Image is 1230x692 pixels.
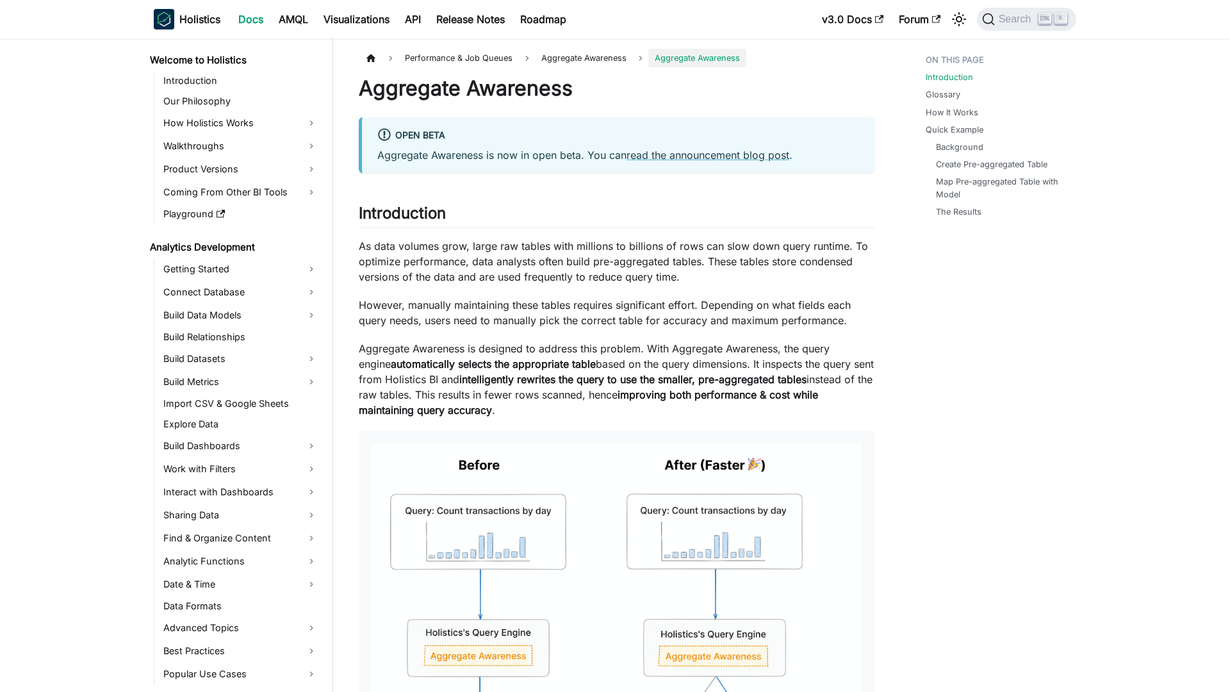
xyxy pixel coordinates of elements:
a: HolisticsHolistics [154,9,220,29]
a: Product Versions [160,159,322,179]
a: Getting Started [160,259,322,279]
button: Switch between dark and light mode (currently light mode) [949,9,969,29]
a: Analytic Functions [160,551,322,572]
a: Background [936,141,983,153]
a: API [397,9,429,29]
nav: Breadcrumbs [359,49,874,67]
a: Introduction [926,71,973,83]
a: Sharing Data [160,505,322,525]
a: Build Dashboards [160,436,322,456]
a: Our Philosophy [160,92,322,110]
a: Coming From Other BI Tools [160,182,322,202]
a: The Results [936,206,981,218]
p: Aggregate Awareness is designed to address this problem. With Aggregate Awareness, the query engi... [359,341,874,418]
span: Search [995,13,1039,25]
a: Advanced Topics [160,618,322,638]
a: Create Pre-aggregated Table [936,158,1047,170]
a: v3.0 Docs [814,9,891,29]
a: Roadmap [512,9,574,29]
span: Aggregate Awareness [535,49,633,67]
button: Search (Ctrl+K) [977,8,1076,31]
h1: Aggregate Awareness [359,76,874,101]
a: Playground [160,205,322,223]
a: Connect Database [160,282,322,302]
a: Build Metrics [160,372,322,392]
a: Build Data Models [160,305,322,325]
span: Performance & Job Queues [398,49,519,67]
a: Introduction [160,72,322,90]
a: Popular Use Cases [160,664,322,684]
p: As data volumes grow, large raw tables with millions to billions of rows can slow down query runt... [359,238,874,284]
nav: Docs sidebar [141,38,333,692]
p: Aggregate Awareness is now in open beta. You can . [377,147,859,163]
a: How Holistics Works [160,113,322,133]
a: Walkthroughs [160,136,322,156]
a: Build Datasets [160,349,322,369]
a: Build Relationships [160,328,322,346]
a: Explore Data [160,415,322,433]
a: Glossary [926,88,960,101]
a: Visualizations [316,9,397,29]
a: Find & Organize Content [160,528,322,548]
a: Data Formats [160,597,322,615]
a: Best Practices [160,641,322,661]
a: Welcome to Holistics [146,51,322,69]
a: Map Pre-aggregated Table with Model [936,176,1063,200]
a: Home page [359,49,383,67]
strong: intelligently rewrites the query to use the smaller, pre-aggregated tables [459,373,807,386]
a: Analytics Development [146,238,322,256]
h2: Introduction [359,204,874,228]
a: Interact with Dashboards [160,482,322,502]
a: Release Notes [429,9,512,29]
div: Open Beta [377,128,859,144]
b: Holistics [179,12,220,27]
p: However, manually maintaining these tables requires significant effort. Depending on what fields ... [359,297,874,328]
a: Date & Time [160,574,322,595]
a: Import CSV & Google Sheets [160,395,322,413]
img: Holistics [154,9,174,29]
a: How It Works [926,106,978,119]
a: Work with Filters [160,459,322,479]
a: AMQL [271,9,316,29]
kbd: K [1054,13,1067,24]
a: Quick Example [926,124,983,136]
span: Aggregate Awareness [648,49,746,67]
strong: automatically selects the appropriate table [391,358,596,370]
a: read the announcement blog post [627,149,789,161]
a: Forum [891,9,948,29]
a: Docs [231,9,271,29]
